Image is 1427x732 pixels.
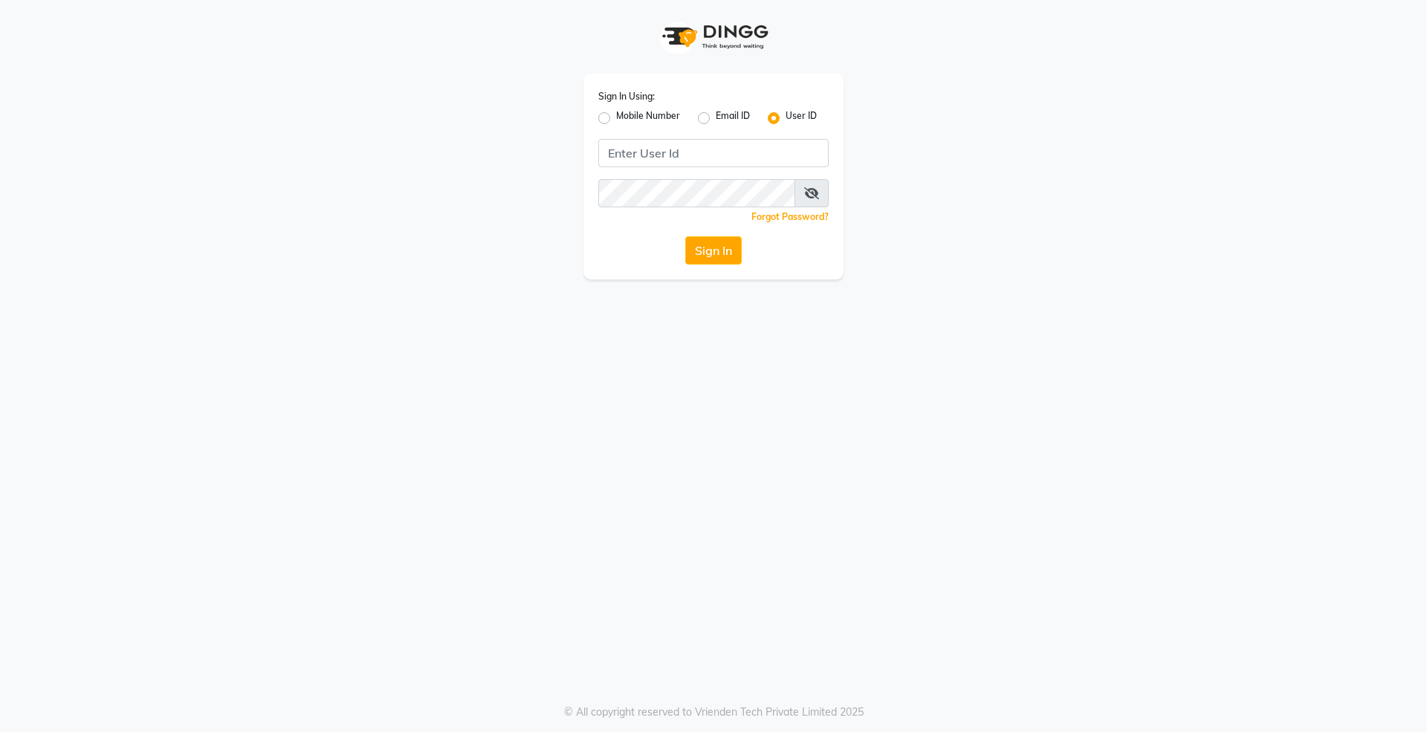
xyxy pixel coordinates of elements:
img: logo1.svg [654,15,773,59]
input: Username [598,179,795,207]
label: Sign In Using: [598,90,655,103]
input: Username [598,139,829,167]
label: Mobile Number [616,109,680,127]
label: Email ID [716,109,750,127]
button: Sign In [685,236,742,265]
label: User ID [786,109,817,127]
a: Forgot Password? [751,211,829,222]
